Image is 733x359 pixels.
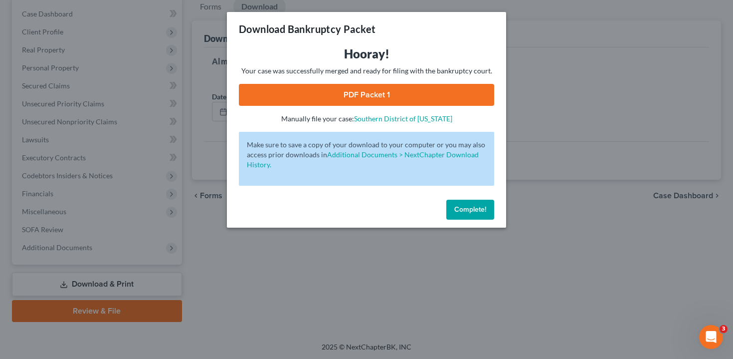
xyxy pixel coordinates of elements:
[454,205,486,214] span: Complete!
[239,66,494,76] p: Your case was successfully merged and ready for filing with the bankruptcy court.
[239,22,375,36] h3: Download Bankruptcy Packet
[239,84,494,106] a: PDF Packet 1
[247,150,479,169] a: Additional Documents > NextChapter Download History.
[699,325,723,349] iframe: Intercom live chat
[247,140,486,170] p: Make sure to save a copy of your download to your computer or you may also access prior downloads in
[446,200,494,220] button: Complete!
[354,114,452,123] a: Southern District of [US_STATE]
[239,46,494,62] h3: Hooray!
[239,114,494,124] p: Manually file your case:
[720,325,728,333] span: 3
